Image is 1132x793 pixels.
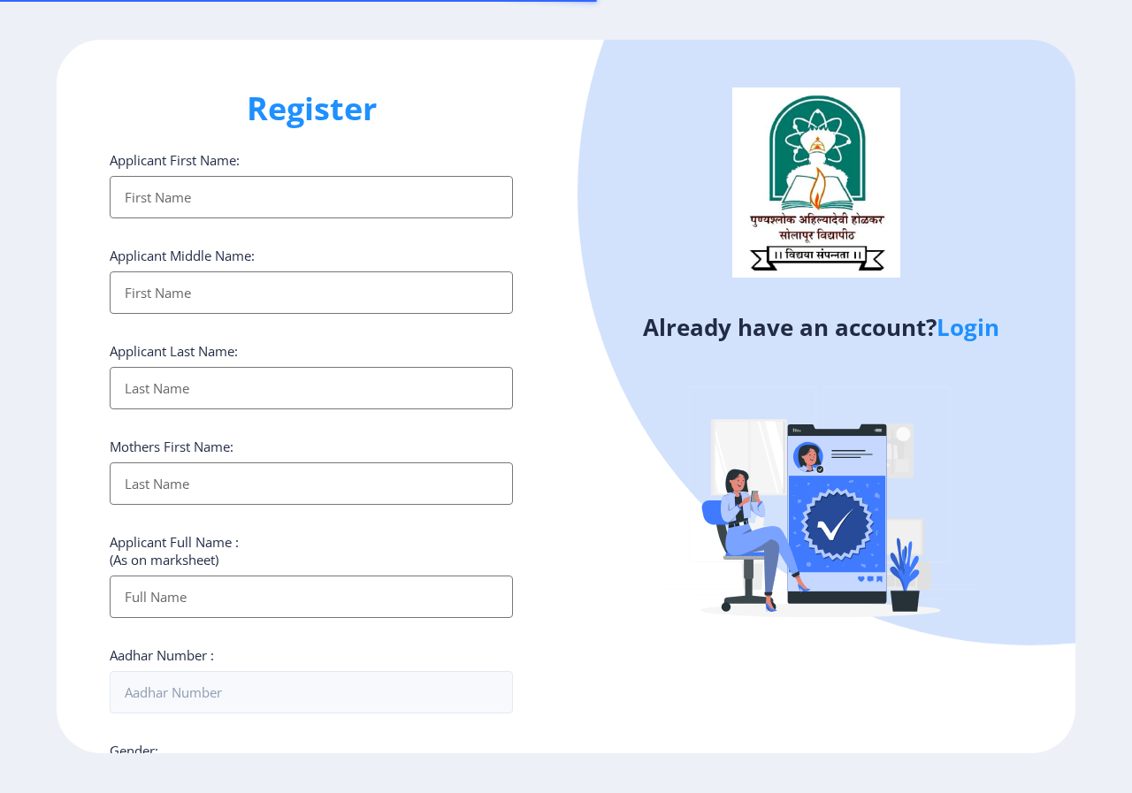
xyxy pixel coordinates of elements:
[110,533,239,568] label: Applicant Full Name : (As on marksheet)
[110,342,238,360] label: Applicant Last Name:
[937,311,999,343] a: Login
[666,353,975,662] img: Verified-rafiki.svg
[110,88,513,130] h1: Register
[579,313,1062,341] h4: Already have an account?
[110,367,513,409] input: Last Name
[110,671,513,713] input: Aadhar Number
[110,646,214,664] label: Aadhar Number :
[110,438,233,455] label: Mothers First Name:
[110,247,255,264] label: Applicant Middle Name:
[110,151,240,169] label: Applicant First Name:
[110,176,513,218] input: First Name
[110,271,513,314] input: First Name
[110,576,513,618] input: Full Name
[732,88,900,277] img: logo
[110,462,513,505] input: Last Name
[110,742,158,759] label: Gender:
